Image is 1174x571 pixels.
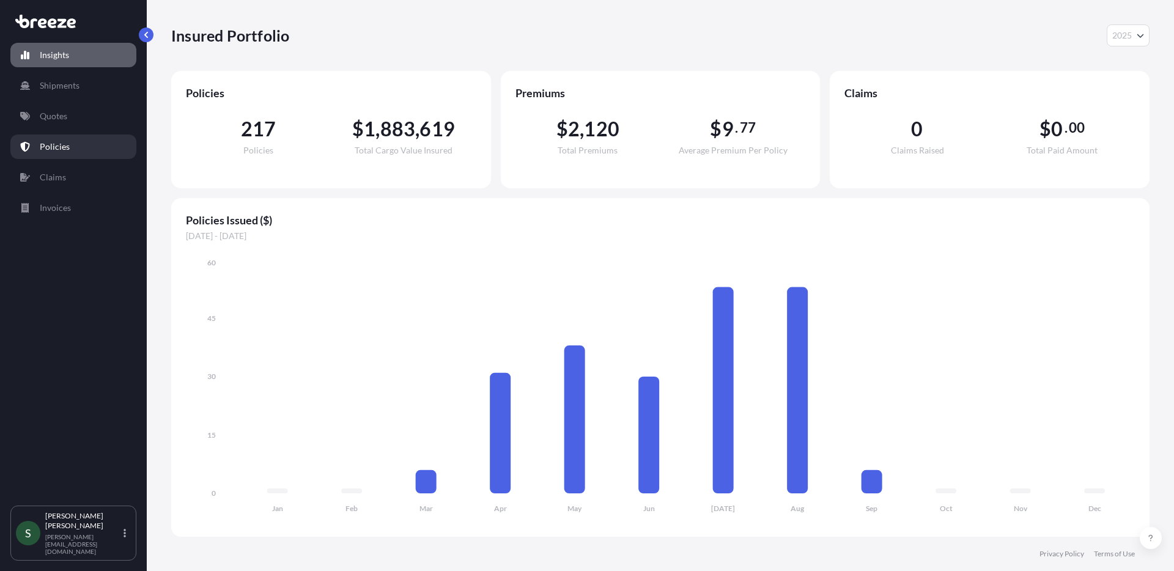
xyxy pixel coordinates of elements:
[568,119,580,139] span: 2
[364,119,375,139] span: 1
[710,119,722,139] span: $
[1088,504,1101,513] tspan: Dec
[45,533,121,555] p: [PERSON_NAME][EMAIL_ADDRESS][DOMAIN_NAME]
[40,49,69,61] p: Insights
[40,141,70,153] p: Policies
[891,146,944,155] span: Claims Raised
[515,86,806,100] span: Premiums
[1051,119,1063,139] span: 0
[10,196,136,220] a: Invoices
[241,119,276,139] span: 217
[866,504,877,513] tspan: Sep
[40,110,67,122] p: Quotes
[722,119,734,139] span: 9
[1107,24,1150,46] button: Year Selector
[419,504,433,513] tspan: Mar
[207,314,216,323] tspan: 45
[186,86,476,100] span: Policies
[567,504,582,513] tspan: May
[345,504,358,513] tspan: Feb
[10,134,136,159] a: Policies
[558,146,618,155] span: Total Premiums
[1069,123,1085,133] span: 00
[1094,549,1135,559] a: Terms of Use
[10,73,136,98] a: Shipments
[791,504,805,513] tspan: Aug
[844,86,1135,100] span: Claims
[186,230,1135,242] span: [DATE] - [DATE]
[10,104,136,128] a: Quotes
[45,511,121,531] p: [PERSON_NAME] [PERSON_NAME]
[355,146,452,155] span: Total Cargo Value Insured
[380,119,416,139] span: 883
[1112,29,1132,42] span: 2025
[584,119,619,139] span: 120
[375,119,380,139] span: ,
[10,43,136,67] a: Insights
[711,504,735,513] tspan: [DATE]
[207,258,216,267] tspan: 60
[415,119,419,139] span: ,
[1065,123,1068,133] span: .
[940,504,953,513] tspan: Oct
[272,504,283,513] tspan: Jan
[494,504,507,513] tspan: Apr
[911,119,923,139] span: 0
[186,213,1135,227] span: Policies Issued ($)
[207,372,216,381] tspan: 30
[419,119,455,139] span: 619
[207,430,216,440] tspan: 15
[40,79,79,92] p: Shipments
[10,165,136,190] a: Claims
[679,146,788,155] span: Average Premium Per Policy
[556,119,568,139] span: $
[171,26,289,45] p: Insured Portfolio
[740,123,756,133] span: 77
[40,171,66,183] p: Claims
[352,119,364,139] span: $
[243,146,273,155] span: Policies
[212,488,216,498] tspan: 0
[580,119,584,139] span: ,
[643,504,655,513] tspan: Jun
[1014,504,1028,513] tspan: Nov
[1039,549,1084,559] a: Privacy Policy
[735,123,738,133] span: .
[25,527,31,539] span: S
[40,202,71,214] p: Invoices
[1039,119,1051,139] span: $
[1027,146,1098,155] span: Total Paid Amount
